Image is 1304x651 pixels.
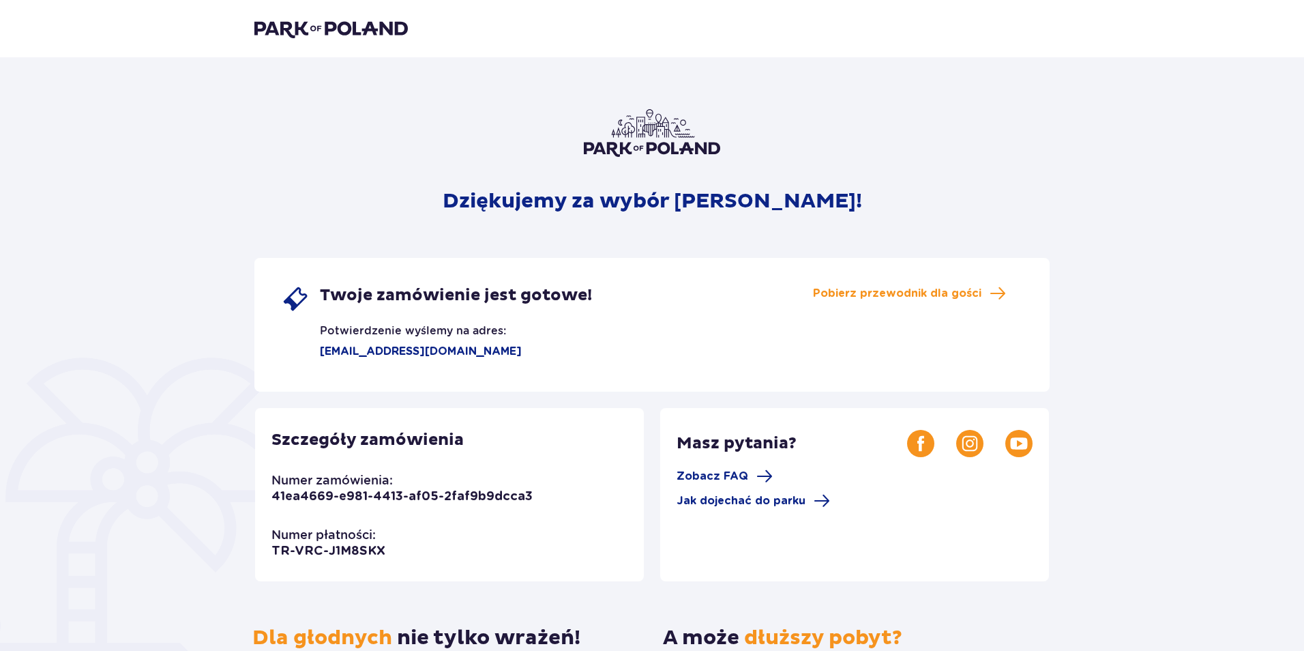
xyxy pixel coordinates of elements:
[271,489,533,505] p: 41ea4669-e981-4413-af05-2faf9b9dcca3
[677,469,748,484] span: Zobacz FAQ
[282,344,522,359] p: [EMAIL_ADDRESS][DOMAIN_NAME]
[677,433,907,454] p: Masz pytania?
[320,285,592,306] span: Twoje zamówienie jest gotowe!
[677,493,830,509] a: Jak dojechać do parku
[252,625,392,650] span: Dla głodnych
[677,468,773,484] a: Zobacz FAQ
[282,313,506,338] p: Potwierdzenie wyślemy na adres:
[254,19,408,38] img: Park of Poland logo
[907,430,934,457] img: Facebook
[956,430,983,457] img: Instagram
[1005,430,1033,457] img: Youtube
[663,625,902,651] p: A może
[677,493,805,508] span: Jak dojechać do parku
[271,472,393,489] p: Numer zamówienia:
[813,285,1006,302] a: Pobierz przewodnik dla gości
[271,543,385,560] p: TR-VRC-J1M8SKX
[443,188,862,214] p: Dziękujemy za wybór [PERSON_NAME]!
[252,625,580,651] p: nie tylko wrażeń!
[584,109,720,157] img: Park of Poland logo
[813,286,981,301] span: Pobierz przewodnik dla gości
[271,527,376,543] p: Numer płatności:
[282,285,309,313] img: single ticket icon
[271,430,464,450] p: Szczegóły zamówienia
[744,625,902,650] span: dłuższy pobyt?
